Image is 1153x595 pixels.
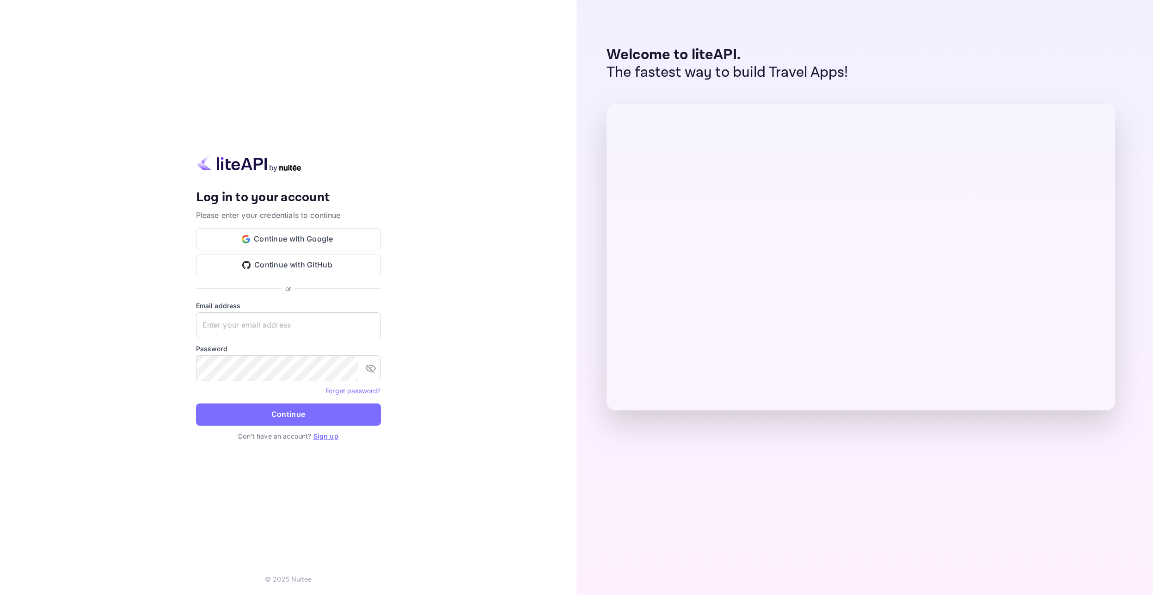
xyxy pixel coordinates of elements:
[313,432,338,440] a: Sign up
[265,574,312,584] p: © 2025 Nuitee
[607,46,848,64] p: Welcome to liteAPI.
[196,344,381,353] label: Password
[196,403,381,426] button: Continue
[285,284,291,293] p: or
[196,228,381,250] button: Continue with Google
[196,210,381,221] p: Please enter your credentials to continue
[325,387,380,395] a: Forget password?
[196,190,381,206] h4: Log in to your account
[196,431,381,441] p: Don't have an account?
[607,104,1115,410] img: liteAPI Dashboard Preview
[362,359,380,378] button: toggle password visibility
[325,386,380,395] a: Forget password?
[196,254,381,276] button: Continue with GitHub
[196,154,302,172] img: liteapi
[196,312,381,338] input: Enter your email address
[607,64,848,81] p: The fastest way to build Travel Apps!
[196,301,381,310] label: Email address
